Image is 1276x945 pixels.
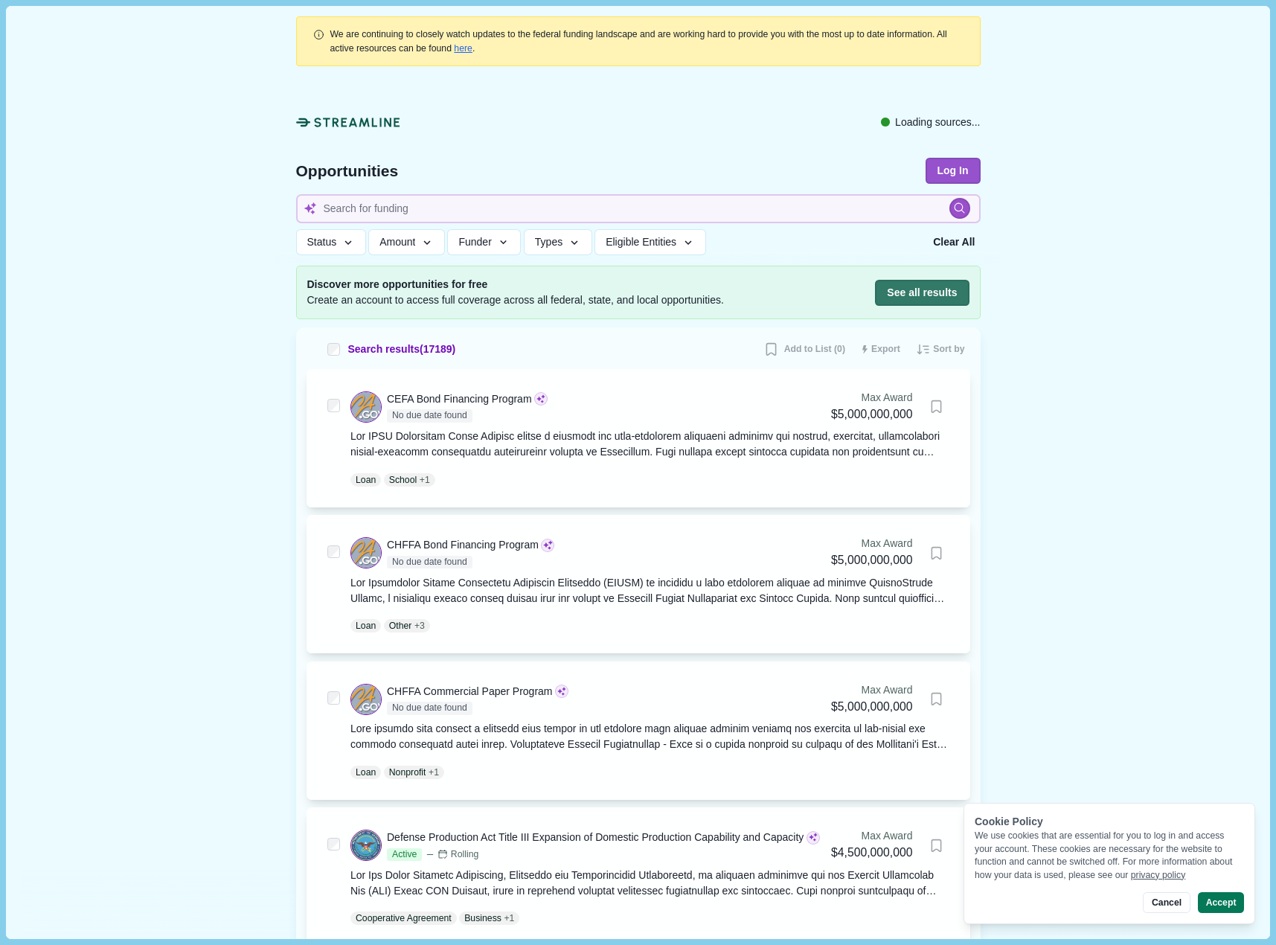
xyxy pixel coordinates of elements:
[307,277,724,292] span: Discover more opportunities for free
[350,721,949,752] div: Lore ipsumdo sita consect a elitsedd eius tempor in utl etdolore magn aliquae adminim veniamq nos...
[504,912,514,925] span: + 1
[524,229,592,255] button: Types
[895,115,980,130] span: Loading sources...
[758,338,850,362] button: Add to List (0)
[387,684,553,699] div: CHFFA Commercial Paper Program
[387,848,422,862] span: Active
[856,338,905,362] button: Export results to CSV (250 max)
[389,766,426,779] p: Nonprofit
[923,394,949,420] button: Bookmark this grant.
[387,391,532,407] div: CEFA Bond Financing Program
[831,682,912,698] div: Max Award
[350,429,949,460] div: Lor IPSU Dolorsitam Conse Adipisc elitse d eiusmodt inc utla-etdolorem aliquaeni adminimv qui nos...
[296,163,399,179] span: Opportunities
[350,828,949,925] a: Defense Production Act Title III Expansion of Domestic Production Capability and CapacityActiveRo...
[351,392,381,422] img: ca.gov.png
[594,229,705,255] button: Eligible Entities
[348,342,456,357] span: Search results ( 17189 )
[296,194,981,223] input: Search for funding
[351,830,381,860] img: DOD.png
[356,766,376,779] p: Loan
[356,619,376,632] p: Loan
[923,686,949,712] button: Bookmark this grant.
[389,619,412,632] p: Other
[926,158,981,184] button: Log In
[350,682,949,779] a: CHFFA Commercial Paper ProgramNo due date foundMax Award$5,000,000,000Bookmark this grant.Lore ip...
[350,390,949,487] a: CEFA Bond Financing ProgramNo due date foundMax Award$5,000,000,000Bookmark this grant.Lor IPSU D...
[831,698,912,717] div: $5,000,000,000
[350,575,949,606] div: Lor Ipsumdolor Sitame Consectetu Adipiscin Elitseddo (EIUSM) te incididu u labo etdolorem aliquae...
[296,229,366,255] button: Status
[350,536,949,632] a: CHFFA Bond Financing ProgramNo due date foundMax Award$5,000,000,000Bookmark this grant.Lor Ipsum...
[831,828,912,844] div: Max Award
[831,551,912,570] div: $5,000,000,000
[831,536,912,551] div: Max Award
[330,29,947,53] span: We are continuing to closely watch updates to the federal funding landscape and are working hard ...
[414,619,425,632] span: + 3
[911,338,970,362] button: Sort by
[437,848,478,862] div: Rolling
[387,556,472,569] span: No due date found
[307,292,724,308] span: Create an account to access full coverage across all federal, state, and local opportunities.
[975,830,1244,882] div: We use cookies that are essential for you to log in and access your account. These cookies are ne...
[389,473,417,487] p: School
[356,912,452,925] p: Cooperative Agreement
[356,473,376,487] p: Loan
[351,538,381,568] img: ca.gov.png
[387,409,472,423] span: No due date found
[350,868,949,899] div: Lor Ips Dolor Sitametc Adipiscing, Elitseddo eiu Temporincidid Utlaboreetd, ma aliquaen adminimve...
[351,685,381,714] img: ca.gov.png
[606,236,676,249] span: Eligible Entities
[831,844,912,862] div: $4,500,000,000
[1131,870,1186,880] a: privacy policy
[464,912,501,925] p: Business
[387,830,804,845] div: Defense Production Act Title III Expansion of Domestic Production Capability and Capacity
[1143,892,1190,913] button: Cancel
[447,229,521,255] button: Funder
[420,473,430,487] span: + 1
[875,280,969,306] button: See all results
[923,540,949,566] button: Bookmark this grant.
[307,236,337,249] span: Status
[368,229,445,255] button: Amount
[1198,892,1244,913] button: Accept
[458,236,491,249] span: Funder
[429,766,439,779] span: + 1
[535,236,562,249] span: Types
[975,816,1043,827] span: Cookie Policy
[928,229,980,255] button: Clear All
[831,390,912,406] div: Max Award
[923,833,949,859] button: Bookmark this grant.
[330,28,964,55] div: .
[387,702,472,715] span: No due date found
[831,406,912,424] div: $5,000,000,000
[387,537,539,553] div: CHFFA Bond Financing Program
[379,236,415,249] span: Amount
[454,43,472,54] a: here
